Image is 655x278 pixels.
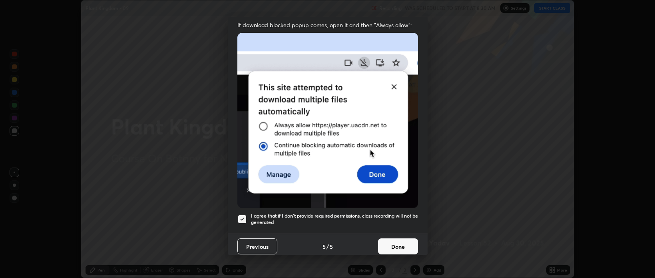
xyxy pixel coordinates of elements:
[251,213,418,225] h5: I agree that if I don't provide required permissions, class recording will not be generated
[327,242,329,251] h4: /
[237,21,418,29] span: If download blocked popup comes, open it and then "Always allow":
[330,242,333,251] h4: 5
[237,238,277,254] button: Previous
[237,33,418,208] img: downloads-permission-blocked.gif
[378,238,418,254] button: Done
[323,242,326,251] h4: 5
